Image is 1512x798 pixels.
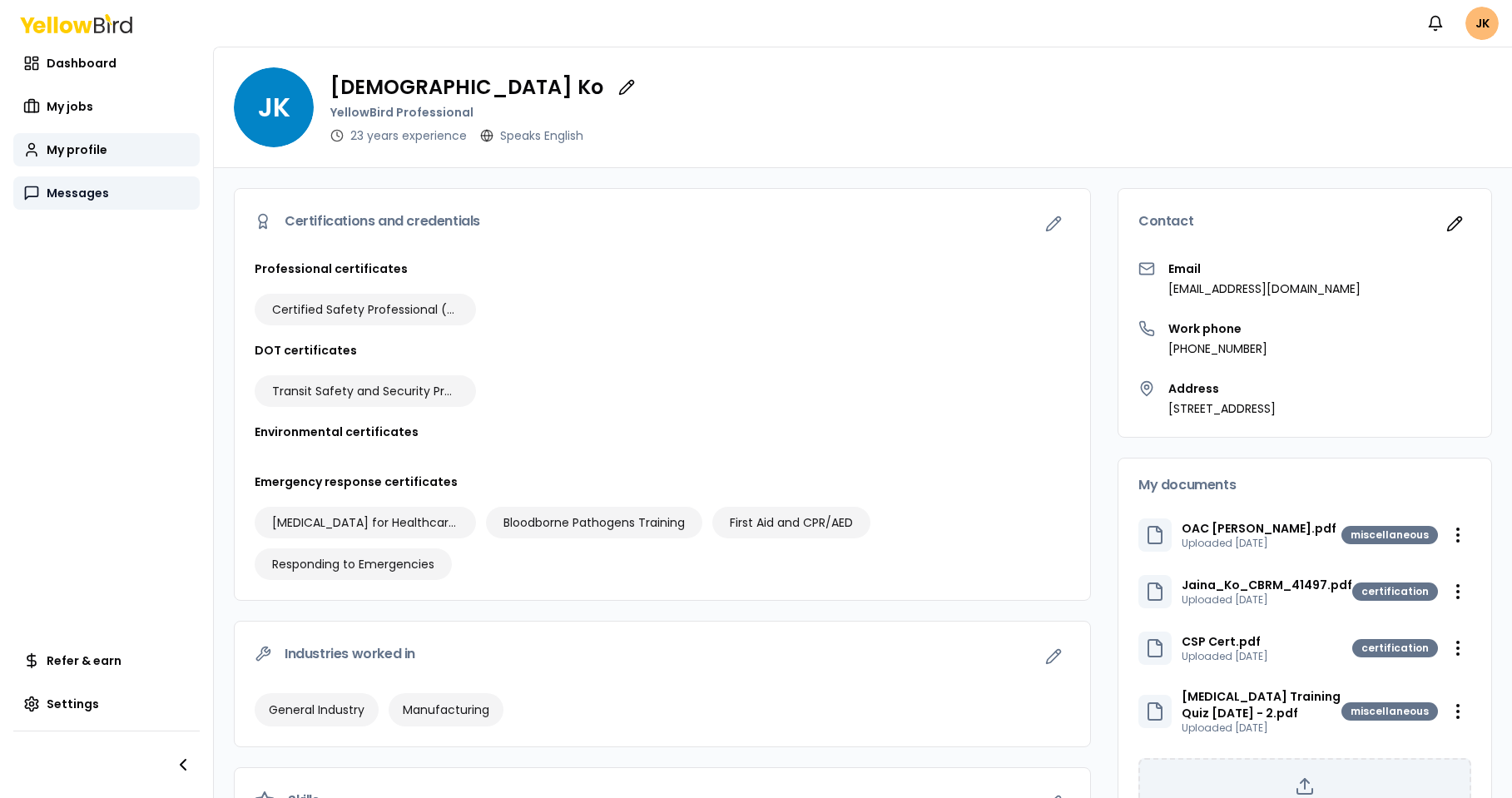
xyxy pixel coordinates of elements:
[1341,526,1438,544] div: miscellaneous
[1182,520,1336,537] p: OAC [PERSON_NAME].pdf
[1182,537,1336,550] p: Uploaded [DATE]
[47,55,116,72] span: Dashboard
[234,67,314,147] span: JK
[255,548,452,580] div: Responding to Emergencies
[13,90,200,123] a: My jobs
[1352,582,1438,601] div: certification
[330,104,643,121] p: YellowBird Professional
[1168,340,1267,357] p: [PHONE_NUMBER]
[255,260,1070,277] h3: Professional certificates
[13,133,200,166] a: My profile
[255,424,1070,440] h3: Environmental certificates
[47,696,99,712] span: Settings
[272,556,434,572] span: Responding to Emergencies
[13,687,200,721] a: Settings
[1138,215,1193,228] span: Contact
[272,301,459,318] span: Certified Safety Professional (CSP)
[1168,280,1361,297] p: [EMAIL_ADDRESS][DOMAIN_NAME]
[255,507,476,538] div: Basic Life Support for Healthcare Providers
[1182,721,1341,735] p: Uploaded [DATE]
[1352,639,1438,657] div: certification
[272,514,459,531] span: [MEDICAL_DATA] for Healthcare Providers
[350,127,467,144] p: 23 years experience
[13,176,200,210] a: Messages
[47,652,121,669] span: Refer & earn
[269,701,364,718] span: General Industry
[285,215,480,228] span: Certifications and credentials
[330,77,603,97] p: [DEMOGRAPHIC_DATA] Ko
[503,514,685,531] span: Bloodborne Pathogens Training
[255,294,476,325] div: Certified Safety Professional (CSP)
[1465,7,1499,40] span: JK
[272,383,459,399] span: Transit Safety and Security Program (TSSP)
[255,342,1070,359] h3: DOT certificates
[712,507,870,538] div: First Aid and CPR/AED
[1182,688,1341,721] p: [MEDICAL_DATA] Training Quiz [DATE] - 2.pdf
[500,127,583,144] p: Speaks English
[1341,702,1438,721] div: miscellaneous
[1182,650,1268,663] p: Uploaded [DATE]
[1168,380,1276,397] h3: Address
[1182,577,1352,593] p: Jaina_Ko_CBRM_41497.pdf
[47,141,107,158] span: My profile
[1168,260,1361,277] h3: Email
[1182,633,1268,650] p: CSP Cert.pdf
[1168,320,1267,337] h3: Work phone
[13,47,200,80] a: Dashboard
[285,647,415,661] span: Industries worked in
[47,98,93,115] span: My jobs
[730,514,853,531] span: First Aid and CPR/AED
[403,701,489,718] span: Manufacturing
[486,507,702,538] div: Bloodborne Pathogens Training
[255,693,379,726] div: General Industry
[47,185,109,201] span: Messages
[13,644,200,677] a: Refer & earn
[1168,400,1276,417] p: [STREET_ADDRESS]
[389,693,503,726] div: Manufacturing
[1182,593,1352,607] p: Uploaded [DATE]
[1138,478,1236,492] span: My documents
[255,375,476,407] div: Transit Safety and Security Program (TSSP)
[255,473,1070,490] h3: Emergency response certificates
